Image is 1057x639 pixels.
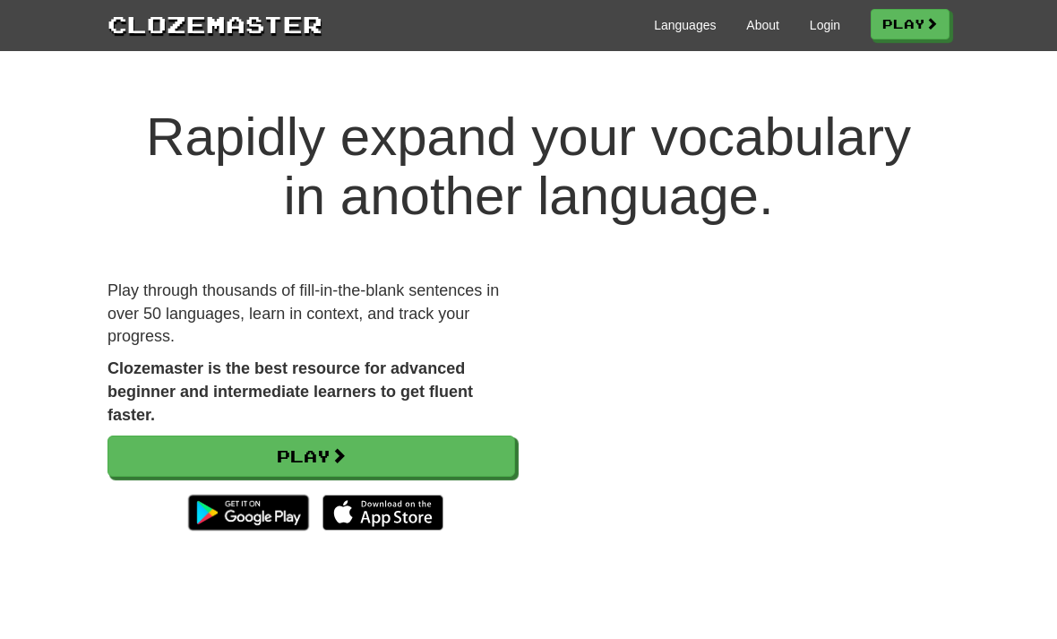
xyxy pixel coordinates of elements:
[107,7,322,40] a: Clozemaster
[107,436,515,477] a: Play
[107,280,515,349] p: Play through thousands of fill-in-the-blank sentences in over 50 languages, learn in context, and...
[654,16,716,34] a: Languages
[322,495,443,531] img: Download_on_the_App_Store_Badge_US-UK_135x40-25178aeef6eb6b83b96f5f2d004eda3bffbb37122de64afbaef7...
[746,16,779,34] a: About
[810,16,840,34] a: Login
[107,359,473,423] strong: Clozemaster is the best resource for advanced beginner and intermediate learners to get fluent fa...
[871,9,950,39] a: Play
[179,486,318,540] img: Get it on Google Play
